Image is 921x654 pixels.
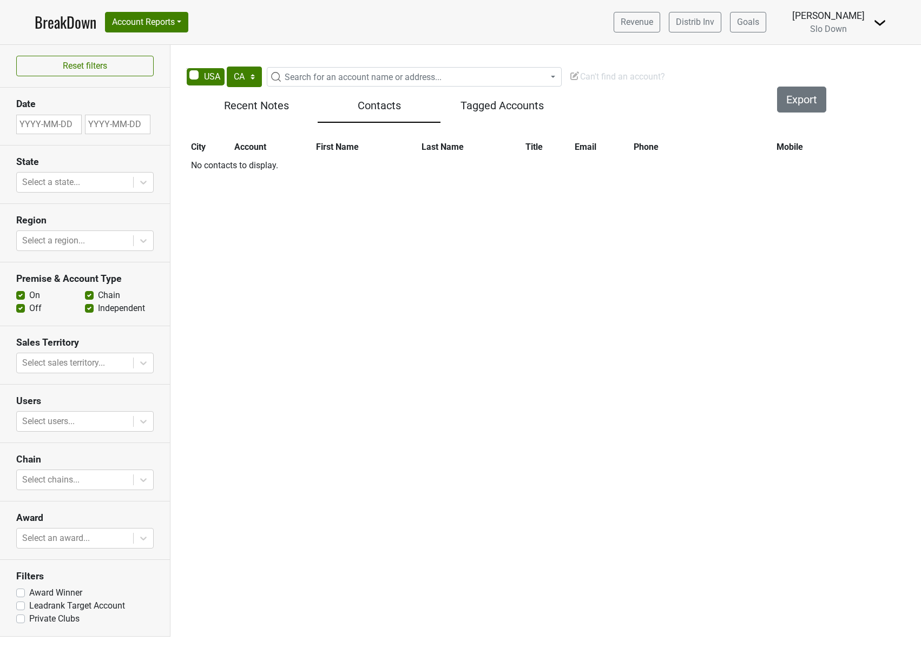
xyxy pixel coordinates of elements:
[16,215,154,226] h3: Region
[29,599,125,612] label: Leadrank Target Account
[523,138,572,156] th: Title
[200,99,312,112] h5: Recent Notes
[669,12,721,32] a: Distrib Inv
[105,12,188,32] button: Account Reports
[446,99,558,112] h5: Tagged Accounts
[16,512,154,524] h3: Award
[16,395,154,407] h3: Users
[16,571,154,582] h3: Filters
[16,115,82,134] input: YYYY-MM-DD
[285,72,442,82] span: Search for an account name or address...
[792,9,865,23] div: [PERSON_NAME]
[29,586,82,599] label: Award Winner
[631,138,774,156] th: Phone
[569,70,580,81] img: Edit
[188,156,917,175] td: No contacts to display.
[573,138,631,156] th: Email
[810,24,847,34] span: Slo Down
[35,11,96,34] a: BreakDown
[730,12,766,32] a: Goals
[419,138,523,156] th: Last Name
[98,302,145,315] label: Independent
[232,138,313,156] th: Account
[569,71,665,82] span: Can't find an account?
[16,273,154,285] h3: Premise & Account Type
[16,98,154,110] h3: Date
[29,612,80,625] label: Private Clubs
[614,12,660,32] a: Revenue
[98,289,120,302] label: Chain
[16,337,154,348] h3: Sales Territory
[16,56,154,76] button: Reset filters
[16,156,154,168] h3: State
[29,302,42,315] label: Off
[323,99,435,112] h5: Contacts
[188,138,232,156] th: City
[774,138,917,156] th: Mobile
[29,289,40,302] label: On
[873,16,886,29] img: Dropdown Menu
[85,115,150,134] input: YYYY-MM-DD
[313,138,419,156] th: First Name
[16,454,154,465] h3: Chain
[777,87,826,113] button: Export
